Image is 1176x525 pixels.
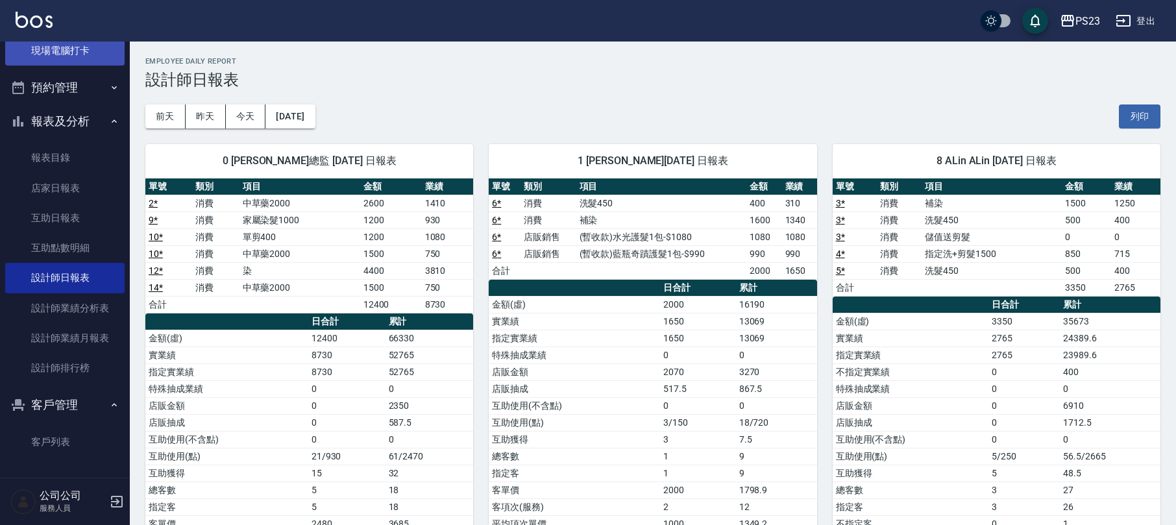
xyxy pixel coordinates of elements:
span: 8 ALin ALin [DATE] 日報表 [848,154,1145,167]
a: 設計師業績分析表 [5,293,125,323]
td: 8730 [422,296,474,313]
td: 1410 [422,195,474,212]
td: 1500 [360,245,422,262]
td: 0 [988,363,1060,380]
td: 24389.6 [1060,330,1160,347]
td: 消費 [877,212,922,228]
td: 客單價 [489,482,660,498]
td: 1600 [746,212,781,228]
td: 客項次(服務) [489,498,660,515]
td: 店販抽成 [145,414,308,431]
td: 消費 [192,228,239,245]
td: 990 [746,245,781,262]
td: 5 [308,482,386,498]
td: 實業績 [145,347,308,363]
td: 合計 [489,262,521,279]
img: Logo [16,12,53,28]
th: 類別 [192,178,239,195]
td: 0 [308,414,386,431]
span: 0 [PERSON_NAME]總監 [DATE] 日報表 [161,154,458,167]
td: 消費 [877,262,922,279]
td: 0 [386,431,474,448]
td: 中草藥2000 [239,245,360,262]
table: a dense table [833,178,1160,297]
td: 特殊抽成業績 [833,380,989,397]
td: 2765 [988,347,1060,363]
td: 1650 [660,330,735,347]
td: 587.5 [386,414,474,431]
td: 店販抽成 [489,380,660,397]
td: 3/150 [660,414,735,431]
table: a dense table [489,178,816,280]
button: 客戶管理 [5,388,125,422]
button: 預約管理 [5,71,125,104]
td: 0 [736,347,817,363]
td: 店販金額 [145,397,308,414]
td: 互助獲得 [145,465,308,482]
td: 指定洗+剪髮1500 [922,245,1062,262]
td: 1340 [782,212,817,228]
td: 2350 [386,397,474,414]
td: 500 [1062,262,1111,279]
td: 特殊抽成業績 [145,380,308,397]
td: 6910 [1060,397,1160,414]
td: 18/720 [736,414,817,431]
td: 5 [988,465,1060,482]
td: 補染 [576,212,747,228]
h3: 設計師日報表 [145,71,1160,89]
td: 消費 [192,195,239,212]
td: 1500 [360,279,422,296]
p: 服務人員 [40,502,106,514]
td: 0 [308,380,386,397]
a: 店家日報表 [5,173,125,203]
td: 21/930 [308,448,386,465]
td: 消費 [521,195,576,212]
td: 特殊抽成業績 [489,347,660,363]
td: 400 [746,195,781,212]
td: 0 [1111,228,1160,245]
td: 1250 [1111,195,1160,212]
td: 400 [1111,262,1160,279]
td: 18 [386,482,474,498]
td: 4400 [360,262,422,279]
td: 互助獲得 [489,431,660,448]
td: 310 [782,195,817,212]
td: 互助獲得 [833,465,989,482]
td: 2000 [660,482,735,498]
td: 66330 [386,330,474,347]
td: 5 [308,498,386,515]
td: 0 [308,431,386,448]
td: 0 [988,414,1060,431]
td: 2070 [660,363,735,380]
th: 項目 [239,178,360,195]
th: 單號 [489,178,521,195]
td: 5/250 [988,448,1060,465]
a: 互助日報表 [5,203,125,233]
button: 報表及分析 [5,104,125,138]
button: [DATE] [265,104,315,128]
span: 1 [PERSON_NAME][DATE] 日報表 [504,154,801,167]
td: 0 [1062,228,1111,245]
td: 12 [736,498,817,515]
td: 合計 [145,296,192,313]
td: 52765 [386,363,474,380]
td: 27 [1060,482,1160,498]
a: 設計師業績月報表 [5,323,125,353]
td: 715 [1111,245,1160,262]
td: 消費 [877,245,922,262]
td: 店販銷售 [521,245,576,262]
td: 指定實業績 [145,363,308,380]
td: (暫收款)藍瓶奇蹟護髮1包-$990 [576,245,747,262]
td: 3350 [988,313,1060,330]
td: 0 [308,397,386,414]
th: 日合計 [308,313,386,330]
td: 0 [660,347,735,363]
td: 750 [422,279,474,296]
td: 0 [988,431,1060,448]
td: 3350 [1062,279,1111,296]
td: 18 [386,498,474,515]
td: 500 [1062,212,1111,228]
a: 客戶列表 [5,427,125,457]
td: 13069 [736,330,817,347]
td: 洗髮450 [576,195,747,212]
